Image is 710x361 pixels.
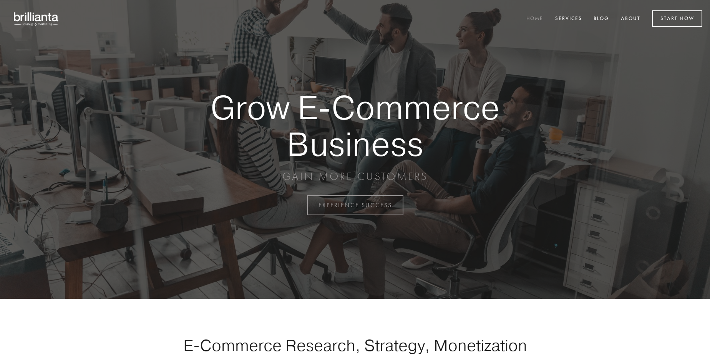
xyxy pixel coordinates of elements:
a: Home [521,13,548,25]
a: About [616,13,645,25]
a: Start Now [652,10,702,27]
img: brillianta - research, strategy, marketing [8,8,65,30]
a: Services [550,13,587,25]
h1: E-Commerce Research, Strategy, Monetization [159,336,551,355]
a: Blog [589,13,614,25]
p: GAIN MORE CUSTOMERS [184,170,526,183]
strong: Grow E-Commerce Business [184,89,526,162]
a: EXPERIENCE SUCCESS [307,195,403,215]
